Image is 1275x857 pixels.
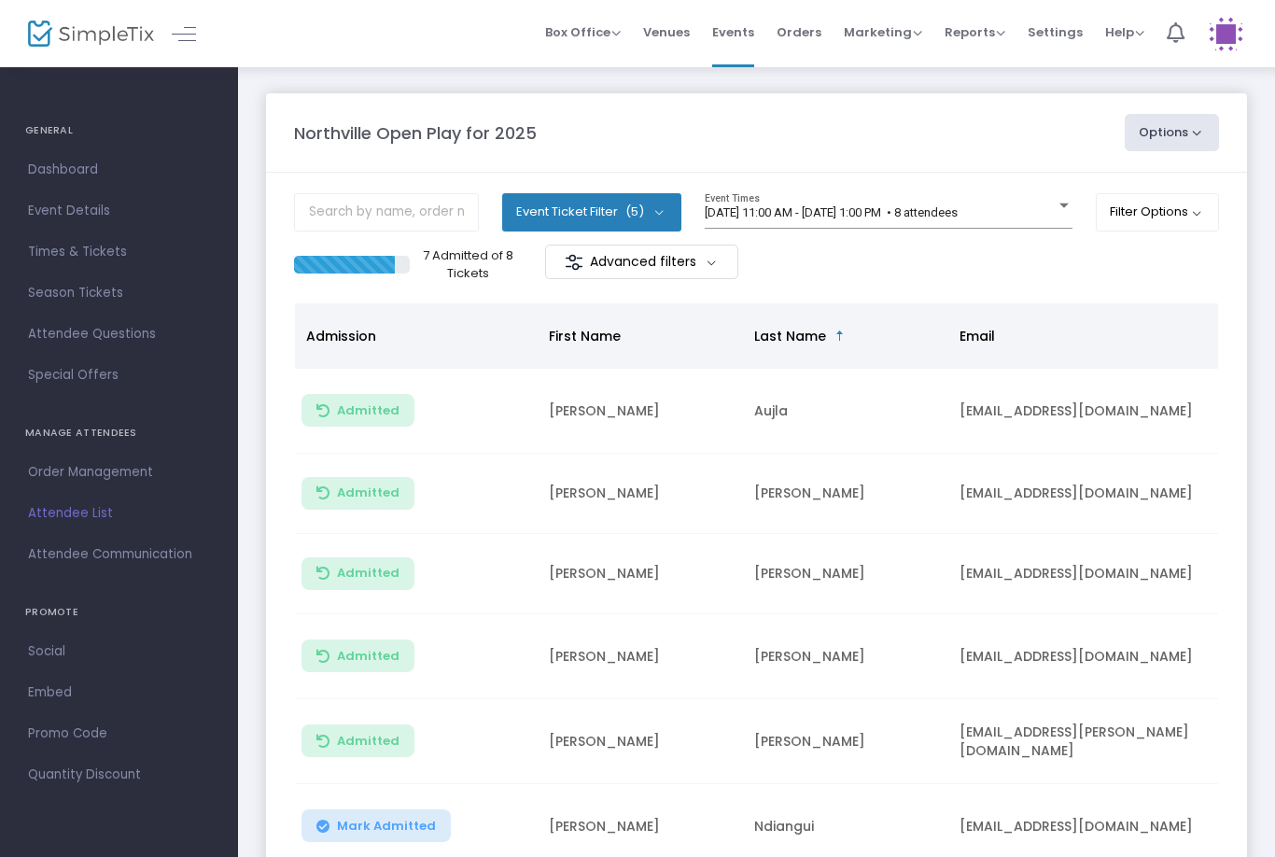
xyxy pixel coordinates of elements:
span: Last Name [754,327,826,345]
td: [PERSON_NAME] [538,614,743,699]
span: Season Tickets [28,281,210,305]
span: Marketing [844,23,922,41]
td: [EMAIL_ADDRESS][DOMAIN_NAME] [948,454,1228,534]
span: Orders [777,8,821,56]
td: [PERSON_NAME] [743,699,948,784]
button: Event Ticket Filter(5) [502,193,681,231]
td: [PERSON_NAME] [743,534,948,614]
td: [EMAIL_ADDRESS][DOMAIN_NAME] [948,369,1228,454]
td: [EMAIL_ADDRESS][DOMAIN_NAME] [948,534,1228,614]
span: Venues [643,8,690,56]
span: Admitted [337,734,399,749]
span: [DATE] 11:00 AM - [DATE] 1:00 PM • 8 attendees [705,205,958,219]
span: Order Management [28,460,210,485]
h4: PROMOTE [25,594,213,631]
span: Settings [1028,8,1083,56]
m-button: Advanced filters [545,245,738,279]
td: Aujla [743,369,948,454]
span: Box Office [545,23,621,41]
span: Help [1105,23,1144,41]
td: [PERSON_NAME] [538,534,743,614]
span: Attendee Communication [28,542,210,567]
span: Admitted [337,485,399,500]
input: Search by name, order number, email, ip address [294,193,479,232]
span: Embed [28,681,210,705]
span: Attendee List [28,501,210,526]
span: Promo Code [28,722,210,746]
span: Attendee Questions [28,322,210,346]
span: Social [28,639,210,664]
td: [PERSON_NAME] [538,699,743,784]
m-panel-title: Northville Open Play for 2025 [294,120,537,146]
button: Admitted [301,394,414,427]
td: [PERSON_NAME] [538,369,743,454]
span: First Name [549,327,621,345]
span: Events [712,8,754,56]
h4: GENERAL [25,112,213,149]
span: Mark Admitted [337,819,436,834]
td: [PERSON_NAME] [743,614,948,699]
p: 7 Admitted of 8 Tickets [417,246,520,283]
span: Admitted [337,566,399,581]
span: Dashboard [28,158,210,182]
button: Mark Admitted [301,809,451,842]
td: [PERSON_NAME] [538,454,743,534]
span: Admitted [337,649,399,664]
button: Admitted [301,477,414,510]
span: Quantity Discount [28,763,210,787]
span: Admission [306,327,376,345]
span: Event Details [28,199,210,223]
button: Options [1125,114,1220,151]
h4: MANAGE ATTENDEES [25,414,213,452]
button: Admitted [301,724,414,757]
span: Admitted [337,403,399,418]
button: Admitted [301,557,414,590]
span: (5) [625,204,644,219]
td: [EMAIL_ADDRESS][PERSON_NAME][DOMAIN_NAME] [948,699,1228,784]
td: [PERSON_NAME] [743,454,948,534]
td: [EMAIL_ADDRESS][DOMAIN_NAME] [948,614,1228,699]
span: Sortable [833,329,848,344]
span: Reports [945,23,1005,41]
span: Times & Tickets [28,240,210,264]
img: filter [565,253,583,272]
span: Email [960,327,995,345]
button: Admitted [301,639,414,672]
span: Special Offers [28,363,210,387]
button: Filter Options [1096,193,1220,231]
